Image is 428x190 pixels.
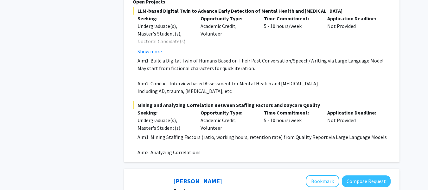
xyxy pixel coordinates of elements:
p: Including AD, trauma, [MEDICAL_DATA], etc. [137,87,391,95]
div: Not Provided [323,109,386,132]
span: Mining and Analyzing Correlation Between Staffing Factors and Daycare Quality [133,101,391,109]
button: Compose Request to Daniela Buccella [342,175,391,187]
p: Opportunity Type: [201,109,254,116]
p: Seeking: [137,15,191,22]
p: Aim1: Mining Staffing Factors (ratio, working hours, retention rate) from Quality Report via Larg... [137,133,391,141]
p: Opportunity Type: [201,15,254,22]
iframe: Chat [5,161,27,185]
p: Application Deadline: [327,109,381,116]
button: Show more [137,48,162,55]
p: Aim2: Conduct Interview based Assessment for Mental Health and [MEDICAL_DATA] [137,80,391,87]
p: Time Commitment: [264,109,318,116]
p: Aim1: Build a Digital Twin of Humans Based on Their Past Conversation/Speech/Writing via Large La... [137,57,391,64]
div: 5 - 10 hours/week [259,15,323,55]
div: 5 - 10 hours/week [259,109,323,132]
div: Academic Credit, Volunteer [196,109,259,132]
p: Aim2: Analyzing Correlations [137,148,391,156]
p: Seeking: [137,109,191,116]
a: [PERSON_NAME] [173,177,222,185]
p: Time Commitment: [264,15,318,22]
div: Undergraduate(s), Master's Student(s) [137,116,191,132]
div: Academic Credit, Volunteer [196,15,259,55]
div: Undergraduate(s), Master's Student(s), Doctoral Candidate(s) (PhD, MD, DMD, PharmD, etc.) [137,22,191,60]
button: Add Daniela Buccella to Bookmarks [306,175,339,187]
p: May start from fictional characters for quick iteration. [137,64,391,72]
div: Not Provided [323,15,386,55]
p: Application Deadline: [327,15,381,22]
span: LLM-based Digital Twin to Advance Early Detection of Mental Health and [MEDICAL_DATA] [133,7,391,15]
